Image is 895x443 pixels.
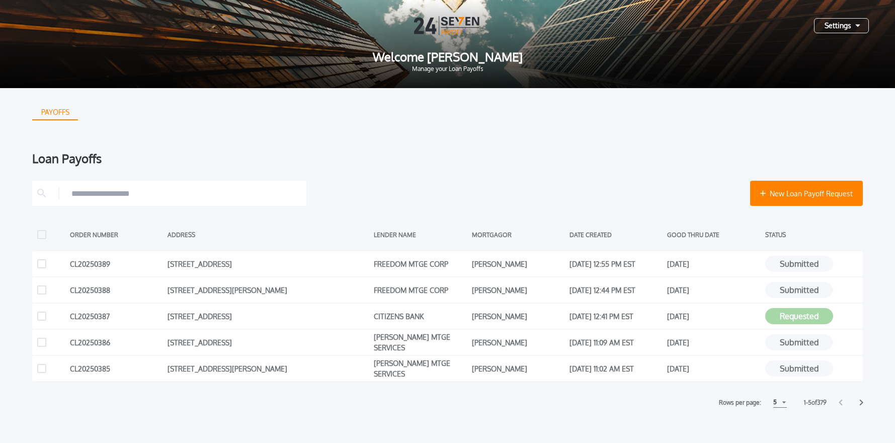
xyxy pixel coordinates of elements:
[765,360,833,377] button: Submitted
[374,361,466,376] div: [PERSON_NAME] MTGE SERVICES
[770,188,853,199] span: New Loan Payoff Request
[414,16,481,35] img: Logo
[374,227,466,242] div: LENDER NAME
[472,227,564,242] div: MORTGAGOR
[765,308,833,324] button: Requested
[667,227,760,242] div: GOOD THRU DATE
[168,361,369,376] div: [STREET_ADDRESS][PERSON_NAME]
[32,104,78,120] button: PAYOFFS
[773,397,787,408] button: 5
[569,227,662,242] div: DATE CREATED
[16,51,879,63] span: Welcome [PERSON_NAME]
[804,398,827,408] label: 1 - 5 of 379
[667,256,760,271] div: [DATE]
[814,18,869,33] button: Settings
[70,282,162,298] div: CL20250388
[70,309,162,324] div: CL20250387
[569,282,662,298] div: [DATE] 12:44 PM EST
[765,256,833,272] button: Submitted
[472,256,564,271] div: [PERSON_NAME]
[472,282,564,298] div: [PERSON_NAME]
[569,309,662,324] div: [DATE] 12:41 PM EST
[168,282,369,298] div: [STREET_ADDRESS][PERSON_NAME]
[667,361,760,376] div: [DATE]
[374,335,466,350] div: [PERSON_NAME] MTGE SERVICES
[16,66,879,72] span: Manage your Loan Payoffs
[569,361,662,376] div: [DATE] 11:02 AM EST
[70,335,162,350] div: CL20250386
[667,309,760,324] div: [DATE]
[70,361,162,376] div: CL20250385
[472,361,564,376] div: [PERSON_NAME]
[765,334,833,350] button: Submitted
[667,335,760,350] div: [DATE]
[472,335,564,350] div: [PERSON_NAME]
[168,227,369,242] div: ADDRESS
[765,282,833,298] button: Submitted
[472,309,564,324] div: [PERSON_NAME]
[765,227,858,242] div: STATUS
[374,309,466,324] div: CITIZENS BANK
[168,256,369,271] div: [STREET_ADDRESS]
[168,309,369,324] div: [STREET_ADDRESS]
[569,335,662,350] div: [DATE] 11:09 AM EST
[168,335,369,350] div: [STREET_ADDRESS]
[667,282,760,298] div: [DATE]
[70,227,162,242] div: ORDER NUMBER
[750,181,863,206] button: New Loan Payoff Request
[374,282,466,298] div: FREEDOM MTGE CORP
[374,256,466,271] div: FREEDOM MTGE CORP
[569,256,662,271] div: [DATE] 12:55 PM EST
[33,104,77,120] div: PAYOFFS
[773,396,777,408] div: 5
[719,398,761,408] label: Rows per page:
[70,256,162,271] div: CL20250389
[32,153,863,165] div: Loan Payoffs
